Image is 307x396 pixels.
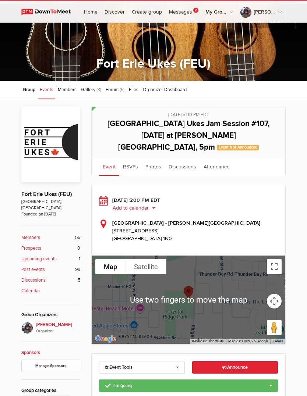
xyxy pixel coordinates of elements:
a: Calendar [21,288,80,295]
button: Drag Pegman onto the map to open Street View [267,320,282,335]
a: Announce [192,361,278,374]
a: Open this area in Google Maps (opens a new window) [93,334,118,344]
span: [GEOGRAPHIC_DATA] 1N0 [112,235,172,242]
i: Organizer [36,328,80,334]
a: Attendance [200,157,233,176]
a: Past events 99 [21,266,80,273]
a: Manage Sponsors [21,360,80,372]
span: Members [58,87,77,93]
a: Create group [128,1,165,23]
span: [STREET_ADDRESS] [112,227,278,235]
a: Home [81,1,101,23]
span: (5) [120,87,124,93]
b: Upcoming events [21,256,57,263]
span: Map data ©2025 Google [228,339,268,343]
a: Files [127,81,140,99]
a: Sponsors [21,350,40,356]
span: Group [23,87,35,93]
a: Prospects 0 [21,245,80,252]
span: Gallery [81,87,95,93]
img: DownToMeet [21,9,78,15]
a: Terms (opens in new tab) [273,339,283,343]
b: Prospects [21,245,41,252]
a: I'm going [99,379,278,392]
b: Discussions [21,277,46,284]
img: Fort Erie Ukes (FEU) [21,107,80,182]
span: [GEOGRAPHIC_DATA], [GEOGRAPHIC_DATA] [21,199,80,211]
span: 55 [75,234,80,241]
a: Group [21,81,37,99]
a: Upcoming events 1 [21,256,80,263]
div: [DATE] 5:00 PM EDT [99,196,278,212]
a: Members [56,81,78,99]
button: Keyboard shortcuts [192,339,224,344]
b: Members [21,234,40,241]
button: Map camera controls [267,294,282,308]
div: [DATE] 5:00 PM EDT [97,107,280,118]
a: Members 55 [21,234,80,241]
b: Past events [21,266,45,273]
a: Photos [142,157,165,176]
a: [PERSON_NAME] [237,1,285,23]
span: Founded on [DATE] [21,211,80,217]
a: Event Tools [99,361,185,374]
button: Show street map [95,259,126,274]
a: Event [99,157,119,176]
span: Files [129,87,138,93]
a: Gallery (3) [80,81,103,99]
a: Discussions [165,157,200,176]
span: [PERSON_NAME] [36,321,80,334]
span: 1 [79,256,80,263]
a: Events [38,81,55,99]
a: Fort Erie Ukes (FEU) [96,56,211,71]
span: [GEOGRAPHIC_DATA] Ukes Jam Session #107, [DATE] at [PERSON_NAME][GEOGRAPHIC_DATA], 5pm [107,119,269,152]
span: 0 [77,245,80,252]
div: Group categories [21,387,80,394]
a: My Groups [202,1,237,23]
a: Discussions 5 [21,277,80,284]
button: Toggle fullscreen view [267,259,282,274]
span: 2 [193,8,198,13]
button: Add to calendar [112,205,161,211]
a: RSVPs [119,157,142,176]
span: Events [40,87,53,93]
a: Forum (5) [104,81,126,99]
a: [PERSON_NAME]Organizer [21,322,80,334]
a: Fort Erie Ukes (FEU) [21,191,72,198]
img: Google [93,334,118,344]
button: Show satellite imagery [126,259,166,274]
span: (3) [96,87,101,93]
b: Calendar [21,288,40,295]
div: Group Organizers [21,311,80,318]
span: Announce [222,364,248,370]
img: Elaine [21,322,33,334]
span: Organizer Dashboard [143,87,187,93]
span: Event Not Announced [217,145,258,150]
a: Discover [101,1,128,23]
span: 5 [78,277,80,284]
span: 99 [75,266,80,273]
a: Messages2 [166,1,202,23]
span: Forum [106,87,119,93]
b: [GEOGRAPHIC_DATA] - [PERSON_NAME][GEOGRAPHIC_DATA] [112,220,260,226]
a: Organizer Dashboard [141,81,188,99]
